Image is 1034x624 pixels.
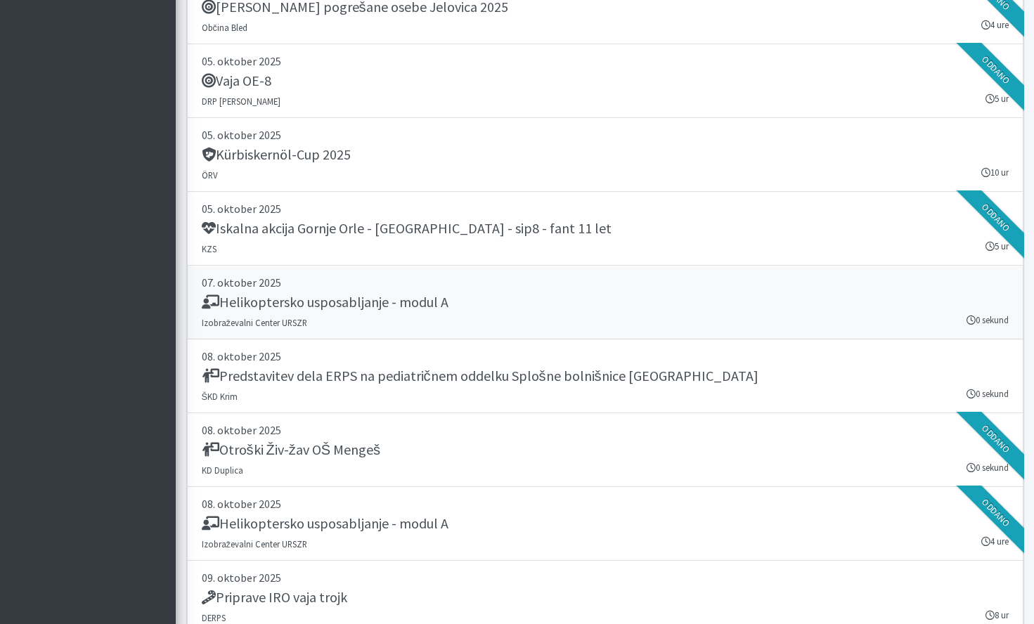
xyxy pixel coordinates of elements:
h5: Kürbiskernöl-Cup 2025 [202,146,351,163]
p: 05. oktober 2025 [202,126,1009,143]
small: DRP [PERSON_NAME] [202,96,280,107]
small: Izobraževalni Center URSZR [202,538,307,550]
h5: Otroški Živ-žav OŠ Mengeš [202,441,381,458]
a: 05. oktober 2025 Vaja OE-8 DRP [PERSON_NAME] 5 ur Oddano [187,44,1023,118]
small: ŠKD Krim [202,391,238,402]
p: 08. oktober 2025 [202,495,1009,512]
p: 08. oktober 2025 [202,348,1009,365]
small: Izobraževalni Center URSZR [202,317,307,328]
h5: Priprave IRO vaja trojk [202,589,347,606]
h5: Predstavitev dela ERPS na pediatričnem oddelku Splošne bolnišnice [GEOGRAPHIC_DATA] [202,368,758,384]
small: ÖRV [202,169,218,181]
p: 05. oktober 2025 [202,200,1009,217]
h5: Iskalna akcija Gornje Orle - [GEOGRAPHIC_DATA] - sip8 - fant 11 let [202,220,612,237]
a: 08. oktober 2025 Helikoptersko usposabljanje - modul A Izobraževalni Center URSZR 4 ure Oddano [187,487,1023,561]
a: 05. oktober 2025 Iskalna akcija Gornje Orle - [GEOGRAPHIC_DATA] - sip8 - fant 11 let KZS 5 ur Oddano [187,192,1023,266]
small: 8 ur [985,609,1009,622]
h5: Helikoptersko usposabljanje - modul A [202,294,448,311]
small: KZS [202,243,217,254]
small: 0 sekund [967,313,1009,327]
small: DERPS [202,612,226,623]
a: 08. oktober 2025 Predstavitev dela ERPS na pediatričnem oddelku Splošne bolnišnice [GEOGRAPHIC_DA... [187,339,1023,413]
p: 09. oktober 2025 [202,569,1009,586]
small: 10 ur [981,166,1009,179]
h5: Vaja OE-8 [202,72,271,89]
a: 05. oktober 2025 Kürbiskernöl-Cup 2025 ÖRV 10 ur [187,118,1023,192]
small: 0 sekund [967,387,1009,401]
p: 08. oktober 2025 [202,422,1009,438]
a: 08. oktober 2025 Otroški Živ-žav OŠ Mengeš KD Duplica 0 sekund Oddano [187,413,1023,487]
h5: Helikoptersko usposabljanje - modul A [202,515,448,532]
a: 07. oktober 2025 Helikoptersko usposabljanje - modul A Izobraževalni Center URSZR 0 sekund [187,266,1023,339]
small: KD Duplica [202,464,243,476]
small: Občina Bled [202,22,247,33]
p: 05. oktober 2025 [202,53,1009,70]
p: 07. oktober 2025 [202,274,1009,291]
